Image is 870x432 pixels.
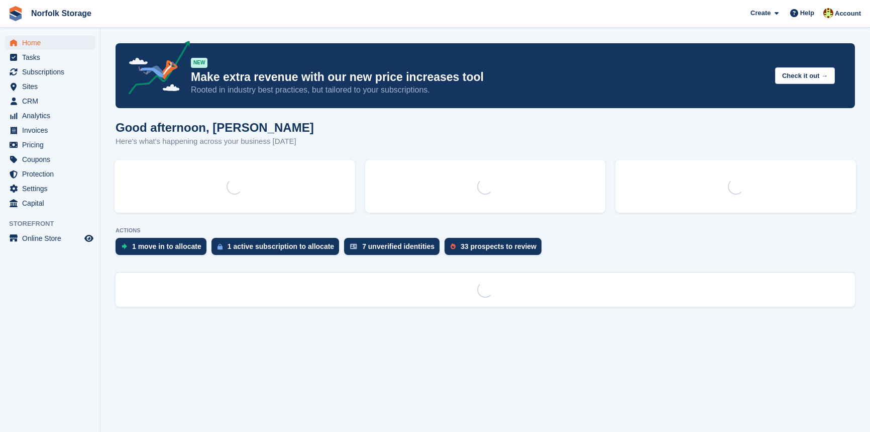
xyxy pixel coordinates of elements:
span: Create [750,8,771,18]
div: 7 unverified identities [362,242,434,250]
a: 1 active subscription to allocate [211,238,344,260]
div: 33 prospects to review [461,242,536,250]
span: Coupons [22,152,82,166]
a: menu [5,123,95,137]
a: menu [5,196,95,210]
a: menu [5,138,95,152]
img: verify_identity-adf6edd0f0f0b5bbfe63781bf79b02c33cf7c696d77639b501bdc392416b5a36.svg [350,243,357,249]
span: Home [22,36,82,50]
a: menu [5,152,95,166]
span: Tasks [22,50,82,64]
img: prospect-51fa495bee0391a8d652442698ab0144808aea92771e9ea1ae160a38d050c398.svg [451,243,456,249]
a: 33 prospects to review [445,238,547,260]
p: Here's what's happening across your business [DATE] [116,136,314,147]
a: Norfolk Storage [27,5,95,22]
a: Preview store [83,232,95,244]
span: Analytics [22,109,82,123]
button: Check it out → [775,67,835,84]
img: Holly Lamming [823,8,833,18]
div: NEW [191,58,207,68]
p: Make extra revenue with our new price increases tool [191,70,767,84]
div: 1 active subscription to allocate [228,242,334,250]
img: move_ins_to_allocate_icon-fdf77a2bb77ea45bf5b3d319d69a93e2d87916cf1d5bf7949dd705db3b84f3ca.svg [122,243,127,249]
span: Account [835,9,861,19]
span: Storefront [9,219,100,229]
a: 1 move in to allocate [116,238,211,260]
p: Rooted in industry best practices, but tailored to your subscriptions. [191,84,767,96]
img: active_subscription_to_allocate_icon-d502201f5373d7db506a760aba3b589e785aa758c864c3986d89f69b8ff3... [217,243,223,250]
h1: Good afternoon, [PERSON_NAME] [116,121,314,134]
span: Online Store [22,231,82,245]
span: Sites [22,79,82,94]
img: stora-icon-8386f47178a22dfd0bd8f6a31ec36ba5ce8667c1dd55bd0f319d3a0aa187defe.svg [8,6,23,21]
span: Protection [22,167,82,181]
span: Capital [22,196,82,210]
a: menu [5,167,95,181]
a: menu [5,182,95,196]
a: menu [5,94,95,108]
span: Subscriptions [22,65,82,79]
a: menu [5,36,95,50]
span: CRM [22,94,82,108]
span: Settings [22,182,82,196]
span: Invoices [22,123,82,137]
div: 1 move in to allocate [132,242,201,250]
a: menu [5,79,95,94]
span: Help [800,8,814,18]
a: menu [5,231,95,245]
p: ACTIONS [116,227,855,234]
a: menu [5,50,95,64]
a: 7 unverified identities [344,238,445,260]
a: menu [5,65,95,79]
img: price-adjustments-announcement-icon-8257ccfd72463d97f412b2fc003d46551f7dbcb40ab6d574587a9cd5c0d94... [120,41,190,98]
a: menu [5,109,95,123]
span: Pricing [22,138,82,152]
